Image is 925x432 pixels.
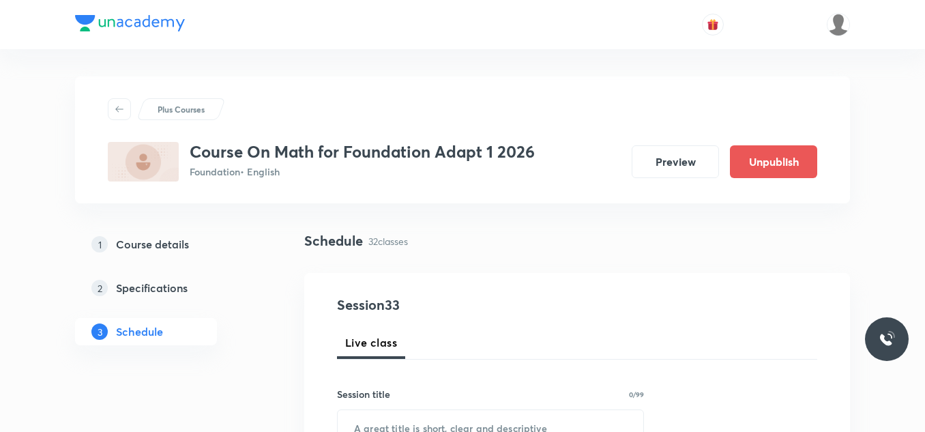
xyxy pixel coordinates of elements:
[158,103,205,115] p: Plus Courses
[629,391,644,398] p: 0/99
[345,334,397,351] span: Live class
[632,145,719,178] button: Preview
[91,323,108,340] p: 3
[91,280,108,296] p: 2
[116,236,189,253] h5: Course details
[879,331,895,347] img: ttu
[707,18,719,31] img: avatar
[730,145,817,178] button: Unpublish
[75,15,185,35] a: Company Logo
[108,142,179,182] img: EFB3273D-5886-4A80-829C-81B3D3EC3F49_plus.png
[337,295,586,315] h4: Session 33
[116,323,163,340] h5: Schedule
[75,274,261,302] a: 2Specifications
[75,231,261,258] a: 1Course details
[702,14,724,35] button: avatar
[190,164,535,179] p: Foundation • English
[190,142,535,162] h3: Course On Math for Foundation Adapt 1 2026
[91,236,108,253] p: 1
[116,280,188,296] h5: Specifications
[75,15,185,31] img: Company Logo
[368,234,408,248] p: 32 classes
[337,387,390,401] h6: Session title
[827,13,850,36] img: Saniya Tarannum
[304,231,363,251] h4: Schedule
